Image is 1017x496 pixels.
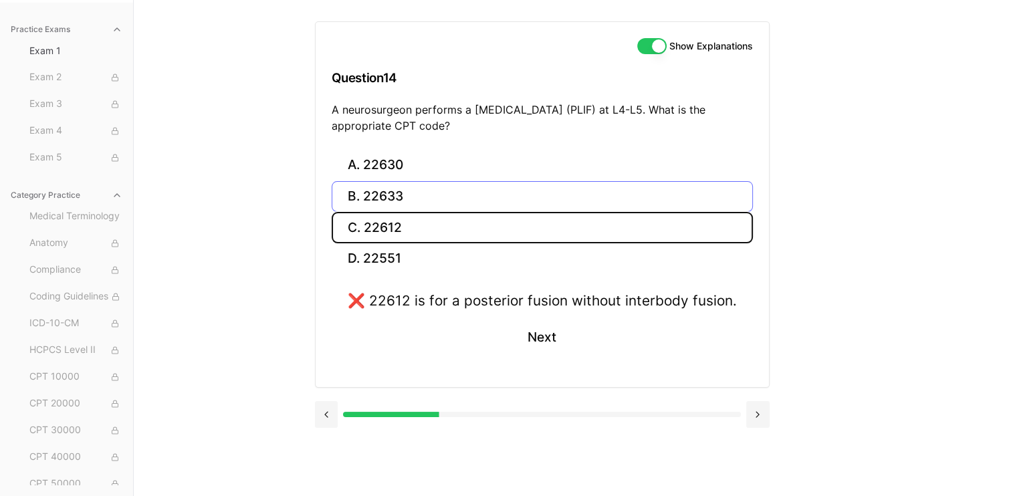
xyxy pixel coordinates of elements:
button: D. 22551 [332,243,753,275]
span: HCPCS Level II [29,343,122,358]
button: C. 22612 [332,212,753,243]
span: Anatomy [29,236,122,251]
span: CPT 40000 [29,450,122,465]
button: Exam 5 [24,147,128,168]
span: CPT 30000 [29,423,122,438]
button: Anatomy [24,233,128,254]
span: Exam 4 [29,124,122,138]
button: Exam 1 [24,40,128,61]
span: CPT 50000 [29,477,122,491]
button: Medical Terminology [24,206,128,227]
span: ICD-10-CM [29,316,122,331]
span: Exam 2 [29,70,122,85]
span: Exam 3 [29,97,122,112]
h3: Question 14 [332,58,753,98]
button: CPT 50000 [24,473,128,495]
span: CPT 10000 [29,370,122,384]
button: CPT 20000 [24,393,128,414]
p: A neurosurgeon performs a [MEDICAL_DATA] (PLIF) at L4-L5. What is the appropriate CPT code? [332,102,753,134]
button: CPT 40000 [24,447,128,468]
button: HCPCS Level II [24,340,128,361]
button: B. 22633 [332,181,753,213]
span: Coding Guidelines [29,289,122,304]
button: Exam 2 [24,67,128,88]
button: Compliance [24,259,128,281]
span: Exam 5 [29,150,122,165]
button: A. 22630 [332,150,753,181]
button: Practice Exams [5,19,128,40]
button: ICD-10-CM [24,313,128,334]
span: Medical Terminology [29,209,122,224]
button: CPT 10000 [24,366,128,388]
button: Exam 3 [24,94,128,115]
button: CPT 30000 [24,420,128,441]
label: Show Explanations [669,41,753,51]
button: Exam 4 [24,120,128,142]
span: Compliance [29,263,122,277]
button: Category Practice [5,184,128,206]
button: Next [512,320,572,356]
div: ❌ 22612 is for a posterior fusion without interbody fusion. [348,290,737,311]
span: Exam 1 [29,44,122,57]
span: CPT 20000 [29,396,122,411]
button: Coding Guidelines [24,286,128,307]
